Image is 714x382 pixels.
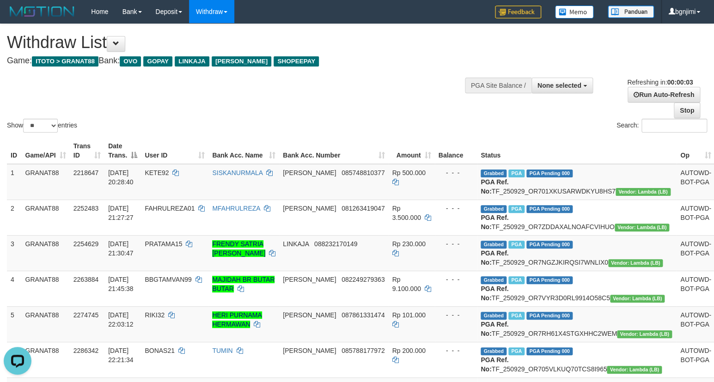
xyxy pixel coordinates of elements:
span: Marked by bgnjimi [508,276,525,284]
span: Marked by bgnjimi [508,347,525,355]
img: panduan.png [608,6,654,18]
span: [DATE] 22:21:34 [108,347,134,364]
td: GRANAT88 [22,235,70,271]
span: FAHRULREZA01 [145,205,195,212]
td: TF_250929_OR7NGZJKIRQSI7WNLIX0 [477,235,677,271]
th: Trans ID: activate to sort column ascending [70,138,104,164]
div: - - - [439,168,474,177]
b: PGA Ref. No: [481,214,508,230]
td: TF_250929_OR7ZDDAXALNOAFCVIHUO [477,200,677,235]
span: Vendor URL: https://dashboard.q2checkout.com/secure [610,295,665,303]
a: Run Auto-Refresh [628,87,700,103]
span: LINKAJA [283,240,309,248]
span: Rp 9.100.000 [392,276,421,292]
td: 4 [7,271,22,306]
span: Grabbed [481,347,507,355]
span: Rp 500.000 [392,169,425,176]
span: PGA Pending [526,347,573,355]
th: Bank Acc. Number: activate to sort column ascending [279,138,388,164]
span: Refreshing in: [627,79,693,86]
h1: Withdraw List [7,33,467,52]
label: Show entries [7,119,77,133]
select: Showentries [23,119,58,133]
span: PGA Pending [526,241,573,249]
button: Open LiveChat chat widget [4,4,31,31]
b: PGA Ref. No: [481,321,508,337]
span: BBGTAMVAN99 [145,276,191,283]
span: OVO [120,56,141,67]
div: - - - [439,204,474,213]
th: ID [7,138,22,164]
span: LINKAJA [175,56,209,67]
td: GRANAT88 [22,306,70,342]
th: User ID: activate to sort column ascending [141,138,208,164]
span: Marked by bgnjimi [508,241,525,249]
td: 5 [7,306,22,342]
span: PGA Pending [526,312,573,320]
td: 2 [7,200,22,235]
img: MOTION_logo.png [7,5,77,18]
span: [DATE] 22:03:12 [108,311,134,328]
span: [PERSON_NAME] [283,205,336,212]
th: Balance [435,138,477,164]
span: Copy 085748810377 to clipboard [342,169,384,176]
span: RIKI32 [145,311,165,319]
span: 2274745 [73,311,99,319]
span: Vendor URL: https://dashboard.q2checkout.com/secure [616,188,671,196]
span: 2218647 [73,169,99,176]
div: - - - [439,346,474,355]
span: Copy 081263419047 to clipboard [342,205,384,212]
span: PRATAMA15 [145,240,182,248]
span: PGA Pending [526,170,573,177]
h4: Game: Bank: [7,56,467,66]
span: None selected [537,82,581,89]
th: Date Trans.: activate to sort column descending [104,138,141,164]
span: 2263884 [73,276,99,283]
a: MAJIDAH BR BUTAR BUTAR [212,276,275,292]
span: Copy 087861331474 to clipboard [342,311,384,319]
label: Search: [616,119,707,133]
th: Bank Acc. Name: activate to sort column ascending [208,138,279,164]
span: [DATE] 21:27:27 [108,205,134,221]
span: [PERSON_NAME] [283,311,336,319]
img: Button%20Memo.svg [555,6,594,18]
span: Rp 200.000 [392,347,425,354]
div: - - - [439,239,474,249]
span: 2286342 [73,347,99,354]
td: TF_250929_OR705VLKUQ70TCS8I965 [477,342,677,377]
td: 3 [7,235,22,271]
th: Game/API: activate to sort column ascending [22,138,70,164]
span: Marked by bgnjimi [508,312,525,320]
strong: 00:00:03 [667,79,693,86]
span: Marked by bgnjimi [508,170,525,177]
span: [PERSON_NAME] [283,276,336,283]
td: TF_250929_OR7VYR3D0RL9914O58C5 [477,271,677,306]
span: Vendor URL: https://dashboard.q2checkout.com/secure [617,330,672,338]
span: BONAS21 [145,347,175,354]
td: 1 [7,164,22,200]
img: Feedback.jpg [495,6,541,18]
span: PGA Pending [526,205,573,213]
td: 6 [7,342,22,377]
a: Stop [674,103,700,118]
span: GOPAY [143,56,172,67]
b: PGA Ref. No: [481,249,508,266]
td: GRANAT88 [22,342,70,377]
span: Copy 085788177972 to clipboard [342,347,384,354]
a: SISKANURMALA [212,169,262,176]
span: Grabbed [481,241,507,249]
td: GRANAT88 [22,200,70,235]
td: GRANAT88 [22,164,70,200]
span: Copy 088232170149 to clipboard [314,240,357,248]
span: 2254629 [73,240,99,248]
span: [PERSON_NAME] [283,169,336,176]
span: ITOTO > GRANAT88 [32,56,98,67]
a: HERI PURNAMA HERMAWAN [212,311,262,328]
span: [PERSON_NAME] [212,56,271,67]
button: None selected [531,78,593,93]
th: Amount: activate to sort column ascending [388,138,434,164]
span: 2252483 [73,205,99,212]
span: Grabbed [481,276,507,284]
td: TF_250929_OR7RH61X4STGXHHC2WEM [477,306,677,342]
span: Rp 230.000 [392,240,425,248]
